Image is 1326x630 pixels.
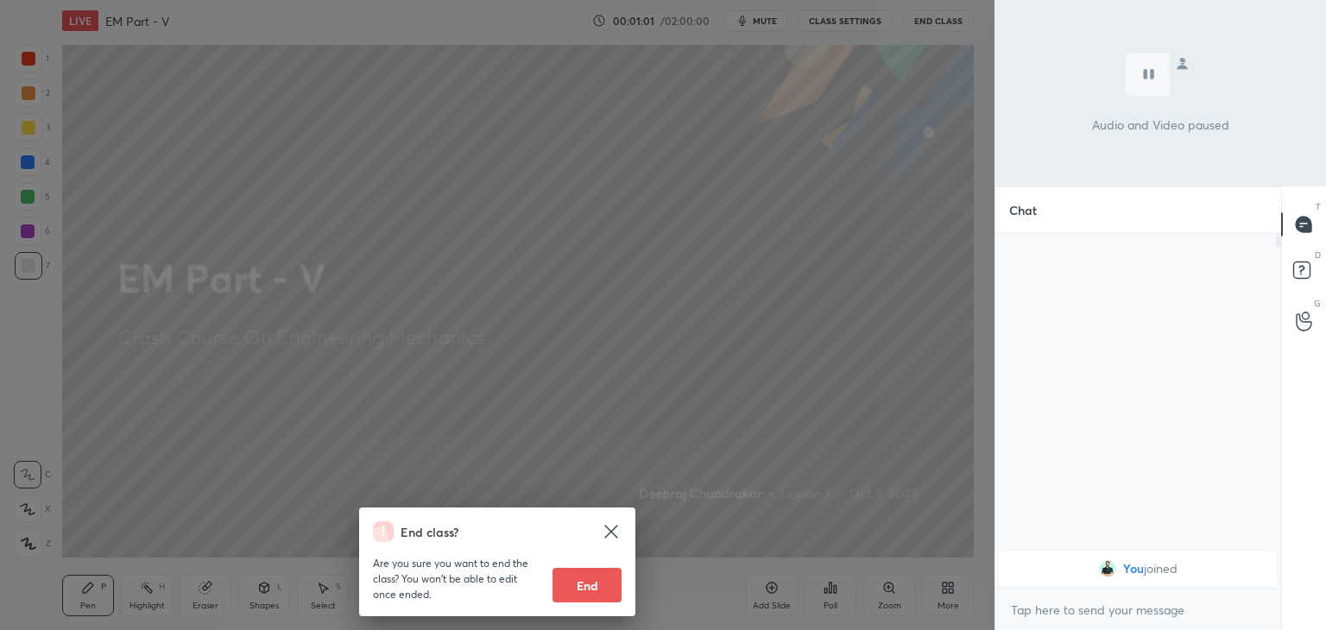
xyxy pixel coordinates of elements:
[1123,562,1144,576] span: You
[1314,297,1321,310] p: G
[995,548,1281,589] div: grid
[1099,560,1116,577] img: 963340471ff5441e8619d0a0448153d9.jpg
[995,187,1051,233] p: Chat
[1144,562,1178,576] span: joined
[1315,249,1321,261] p: D
[401,523,458,541] h4: End class?
[1092,116,1229,134] p: Audio and Video paused
[552,568,622,602] button: End
[373,556,539,602] p: Are you sure you want to end the class? You won’t be able to edit once ended.
[1316,200,1321,213] p: T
